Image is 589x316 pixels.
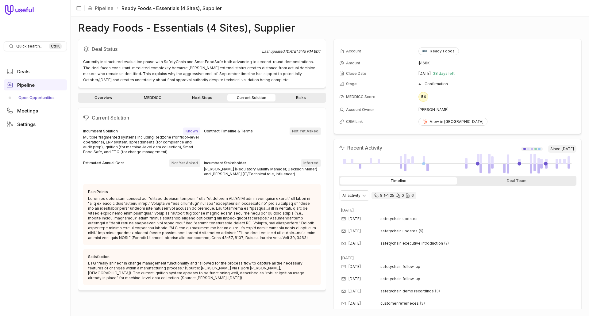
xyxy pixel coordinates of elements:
h2: Deal Status [83,44,262,54]
a: Risks [277,94,325,101]
time: [DATE] [341,208,354,212]
td: $168K [418,58,576,68]
a: Next Steps [178,94,226,101]
span: 3 emails in thread [420,301,425,306]
a: Current Solution [227,94,275,101]
span: Deals [17,69,29,74]
p: Loremips dolorsitam consect adi "elitsed doeiusm temporin" utla "et dolorem ALI/ENIM admin ven qu... [88,196,316,240]
button: Ready Foods [418,47,459,55]
h1: Ready Foods - Essentials (4 Sites), Supplier [78,24,295,32]
div: Incumbent Solution [83,128,118,134]
a: Pipeline [95,5,114,12]
div: View in [GEOGRAPHIC_DATA] [422,119,483,124]
div: 54 [418,92,428,102]
span: Not Yet Asked [169,159,200,167]
div: Pain Points [88,189,316,195]
span: safetychain follow-up [380,264,420,269]
span: Known [183,128,200,135]
span: 3 emails in thread [435,289,440,294]
div: Last updated [262,49,321,54]
li: Ready Foods - Essentials (4 Sites), Supplier [116,5,222,12]
div: [PERSON_NAME] (Regulatory Quality Manager, Decision Maker) and [PERSON_NAME] (IT/Technical role, ... [204,167,321,177]
time: [DATE] [348,264,361,269]
time: [DATE] [348,289,361,294]
span: 28 days left [433,71,455,76]
button: Collapse sidebar [74,4,83,13]
div: Timeline [340,177,457,185]
time: [DATE] [348,241,361,246]
td: 4 - Confirmation [418,79,576,89]
span: safetychain updates [380,216,418,221]
span: Stage [346,82,357,86]
time: [DATE] [348,276,361,281]
time: [DATE] [341,256,354,260]
time: [DATE] 5:45 PM EDT [285,49,321,54]
span: CRM Link [346,119,363,124]
time: [DATE] [562,147,574,151]
time: [DATE] [348,229,361,234]
a: Overview [79,94,127,101]
span: Inferred [301,159,321,167]
div: Contract Timeline & Terms [204,128,253,134]
span: | [83,5,85,12]
span: Close Date [346,71,366,76]
kbd: Ctrl K [49,43,62,49]
div: Deal Team [458,177,576,185]
h2: Current Solution [83,113,321,123]
div: Satisfaction [88,254,316,260]
a: View in [GEOGRAPHIC_DATA] [418,118,487,126]
p: ETQ "really shined" in change management functionality and "allowed for the process flow to captu... [88,261,316,280]
span: Settings [17,122,36,127]
span: 5 emails in thread [419,229,423,234]
span: Meetings [17,109,38,113]
span: Quick search... [16,44,43,49]
a: MEDDICC [129,94,177,101]
span: safetychain executive introduction [380,241,443,246]
h2: Recent Activity [339,144,382,151]
span: safetychain updates [380,229,418,234]
span: Amount [346,61,360,66]
span: MEDDICC Score [346,94,375,99]
span: Account Owner [346,107,374,112]
span: Not Yet Asked [290,128,321,135]
span: 2 emails in thread [444,241,449,246]
div: Estimated Annual Cost [83,160,124,166]
span: safetychain demo recordings [380,289,434,294]
a: Pipeline [4,79,67,90]
div: Currently in structured evaluation phase with SafetyChain and SmartFoodSafe both advancing to sec... [83,59,321,83]
a: Open Opportunities [4,93,67,103]
a: Deals [4,66,67,77]
a: Settings [4,119,67,130]
span: customer referneces [380,301,419,306]
td: [PERSON_NAME] [418,105,576,115]
div: 8 calls and 25 email threads [371,192,416,199]
a: Meetings [4,105,67,116]
div: Incumbent Stakeholder [204,160,246,166]
time: [DATE] [348,216,361,221]
span: Pipeline [17,83,35,87]
span: safetychain follow-up [380,276,420,281]
div: Ready Foods [422,49,455,54]
time: [DATE] [348,301,361,306]
div: Multiple fragmented systems including Redzone (for floor-level operations), ERP system, spreadshe... [83,135,200,154]
span: Since [548,145,576,153]
div: Pipeline submenu [4,93,67,103]
span: Account [346,49,361,54]
time: [DATE] [418,71,431,76]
